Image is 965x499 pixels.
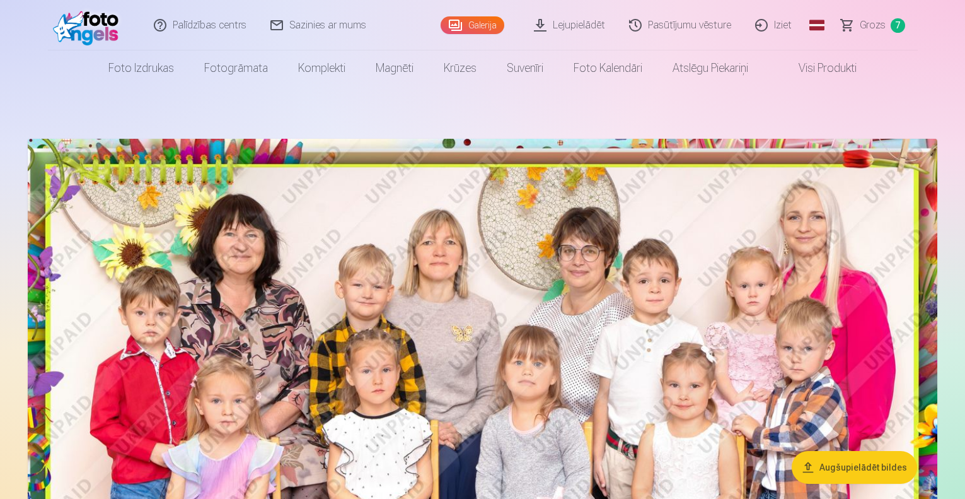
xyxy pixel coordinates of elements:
span: Grozs [860,18,886,33]
a: Komplekti [283,50,361,86]
a: Fotogrāmata [189,50,283,86]
a: Suvenīri [492,50,558,86]
a: Krūzes [429,50,492,86]
a: Magnēti [361,50,429,86]
a: Visi produkti [763,50,872,86]
a: Foto izdrukas [93,50,189,86]
a: Galerija [441,16,504,34]
a: Atslēgu piekariņi [657,50,763,86]
img: /fa1 [53,5,125,45]
a: Foto kalendāri [558,50,657,86]
span: 7 [891,18,905,33]
button: Augšupielādēt bildes [792,451,917,484]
